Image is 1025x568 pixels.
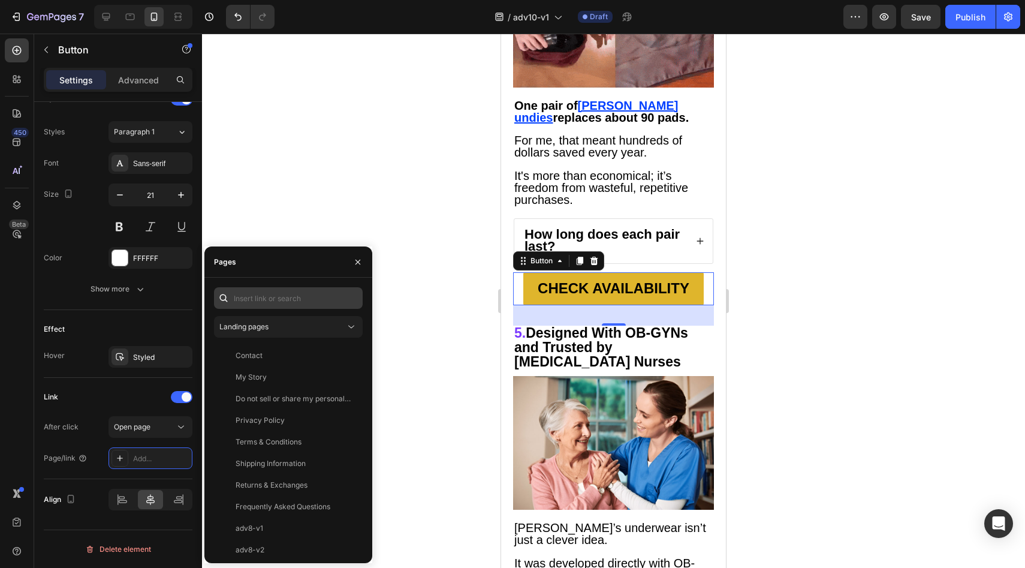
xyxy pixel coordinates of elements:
[44,278,192,300] button: Show more
[44,253,62,263] div: Color
[133,253,189,264] div: FFFFFF
[133,158,189,169] div: Sans-serif
[58,43,160,57] p: Button
[214,316,363,338] button: Landing pages
[236,480,307,491] div: Returns & Exchanges
[44,422,79,432] div: After click
[108,121,192,143] button: Paragraph 1
[133,453,189,464] div: Add...
[214,257,236,268] div: Pages
[44,392,58,402] div: Link
[59,74,93,86] p: Settings
[236,372,267,383] div: My Story
[44,540,192,559] button: Delete element
[114,127,155,137] span: Paragraph 1
[133,352,189,363] div: Styled
[236,350,263,361] div: Contact
[501,34,726,568] iframe: Design area
[108,416,192,438] button: Open page
[901,5,940,29] button: Save
[114,422,150,431] span: Open page
[236,545,264,555] div: adv8-v2
[5,5,89,29] button: 7
[236,415,285,426] div: Privacy Policy
[236,523,263,534] div: adv8-v1
[236,501,330,512] div: Frequently Asked Questions
[226,5,275,29] div: Undo/Redo
[44,187,76,203] div: Size
[9,220,29,229] div: Beta
[236,393,351,404] div: Do not sell or share my personal information
[91,283,146,295] div: Show more
[955,11,985,23] div: Publish
[44,453,88,464] div: Page/link
[44,350,65,361] div: Hover
[44,127,65,137] div: Styles
[118,74,159,86] p: Advanced
[219,322,269,331] span: Landing pages
[44,324,65,335] div: Effect
[79,10,84,24] p: 7
[44,158,59,169] div: Font
[984,509,1013,538] div: Open Intercom Messenger
[911,12,931,22] span: Save
[945,5,996,29] button: Publish
[590,11,608,22] span: Draft
[214,287,363,309] input: Insert link or search
[85,542,151,557] div: Delete element
[44,492,78,508] div: Align
[11,128,29,137] div: 450
[513,11,549,23] span: adv10-v1
[508,11,511,23] span: /
[236,458,306,469] div: Shipping Information
[236,437,302,447] div: Terms & Conditions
